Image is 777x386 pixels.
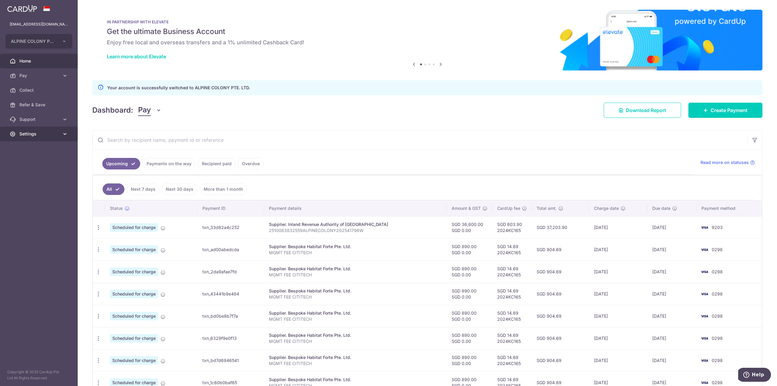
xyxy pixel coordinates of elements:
[269,360,442,367] p: MGMT FEE CITITECH
[698,224,711,231] img: Bank Card
[107,27,748,36] h5: Get the ultimate Business Account
[447,327,492,349] td: SGD 890.00 SGD 0.00
[14,4,26,10] span: Help
[269,272,442,278] p: MGMT FEE CITITECH
[269,244,442,250] div: Supplier. Bespoke Habitat Forte Pte. Ltd.
[626,107,666,114] span: Download Report
[269,338,442,344] p: MGMT FEE CITITECH
[589,238,648,261] td: [DATE]
[447,261,492,283] td: SGD 890.00 SGD 0.00
[712,336,723,341] span: 0298
[92,105,133,116] h4: Dashboard:
[5,34,72,49] button: ALPINE COLONY PTE. LTD.
[532,327,589,349] td: SGD 904.69
[269,250,442,256] p: MGMT FEE CITITECH
[269,332,442,338] div: Supplier. Bespoke Habitat Forte Pte. Ltd.
[532,305,589,327] td: SGD 904.69
[652,205,670,211] span: Due date
[143,158,195,169] a: Payments on the way
[647,305,696,327] td: [DATE]
[269,227,442,234] p: 2510083832559ALPINECOLONY202541796W
[110,356,158,365] span: Scheduled for charge
[92,10,762,70] img: Renovation banner
[269,310,442,316] div: Supplier. Bespoke Habitat Forte Pte. Ltd.
[712,358,723,363] span: 0298
[102,158,140,169] a: Upcoming
[198,349,264,371] td: txn_bd7d6946541
[264,200,447,216] th: Payment details
[19,87,59,93] span: Collect
[138,104,161,116] button: Pay
[698,357,711,364] img: Bank Card
[537,205,557,211] span: Total amt.
[492,305,532,327] td: SGD 14.69 2024KC165
[712,225,723,230] span: 9203
[647,238,696,261] td: [DATE]
[198,261,264,283] td: txn_2da9afae7fd
[688,103,762,118] a: Create Payment
[107,53,166,60] a: Learn more about Elevate
[198,305,264,327] td: txn_bd0be8b7f7a
[492,238,532,261] td: SGD 14.69 2024KC165
[198,216,264,238] td: txn_33d82a4c252
[604,103,681,118] a: Download Report
[712,269,723,274] span: 0298
[492,349,532,371] td: SGD 14.69 2024KC165
[712,247,723,252] span: 0298
[532,283,589,305] td: SGD 904.69
[127,183,159,195] a: Next 7 days
[19,58,59,64] span: Home
[110,290,158,298] span: Scheduled for charge
[19,73,59,79] span: Pay
[198,158,236,169] a: Recipient paid
[647,216,696,238] td: [DATE]
[198,283,264,305] td: txn_43441b9e484
[110,223,158,232] span: Scheduled for charge
[698,246,711,253] img: Bank Card
[269,377,442,383] div: Supplier. Bespoke Habitat Forte Pte. Ltd.
[532,238,589,261] td: SGD 904.69
[103,183,124,195] a: All
[269,221,442,227] div: Supplier. Inland Revenue Authority of [GEOGRAPHIC_DATA]
[698,268,711,275] img: Bank Card
[452,205,481,211] span: Amount & GST
[200,183,247,195] a: More than 1 month
[532,349,589,371] td: SGD 904.69
[647,327,696,349] td: [DATE]
[589,283,648,305] td: [DATE]
[11,38,56,44] span: ALPINE COLONY PTE. LTD.
[19,131,59,137] span: Settings
[93,130,748,150] input: Search by recipient name, payment id or reference
[269,266,442,272] div: Supplier. Bespoke Habitat Forte Pte. Ltd.
[711,107,748,114] span: Create Payment
[701,159,755,166] a: Read more on statuses
[589,349,648,371] td: [DATE]
[269,316,442,322] p: MGMT FEE CITITECH
[110,245,158,254] span: Scheduled for charge
[7,5,37,12] img: CardUp
[447,349,492,371] td: SGD 890.00 SGD 0.00
[10,21,68,27] p: [EMAIL_ADDRESS][DOMAIN_NAME]
[447,283,492,305] td: SGD 890.00 SGD 0.00
[647,349,696,371] td: [DATE]
[107,39,748,46] h6: Enjoy free local and overseas transfers and a 1% unlimited Cashback Card!
[198,200,264,216] th: Payment ID
[712,291,723,296] span: 0298
[110,334,158,343] span: Scheduled for charge
[532,261,589,283] td: SGD 904.69
[447,216,492,238] td: SGD 36,600.00 SGD 0.00
[107,84,250,91] p: Your account is successfully switched to ALPINE COLONY PTE. LTD.
[492,327,532,349] td: SGD 14.69 2024KC165
[162,183,197,195] a: Next 30 days
[198,238,264,261] td: txn_ad00abedcda
[589,305,648,327] td: [DATE]
[269,354,442,360] div: Supplier. Bespoke Habitat Forte Pte. Ltd.
[698,335,711,342] img: Bank Card
[492,216,532,238] td: SGD 603.90 2024KC165
[589,261,648,283] td: [DATE]
[647,261,696,283] td: [DATE]
[492,283,532,305] td: SGD 14.69 2024KC165
[647,283,696,305] td: [DATE]
[701,159,749,166] span: Read more on statuses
